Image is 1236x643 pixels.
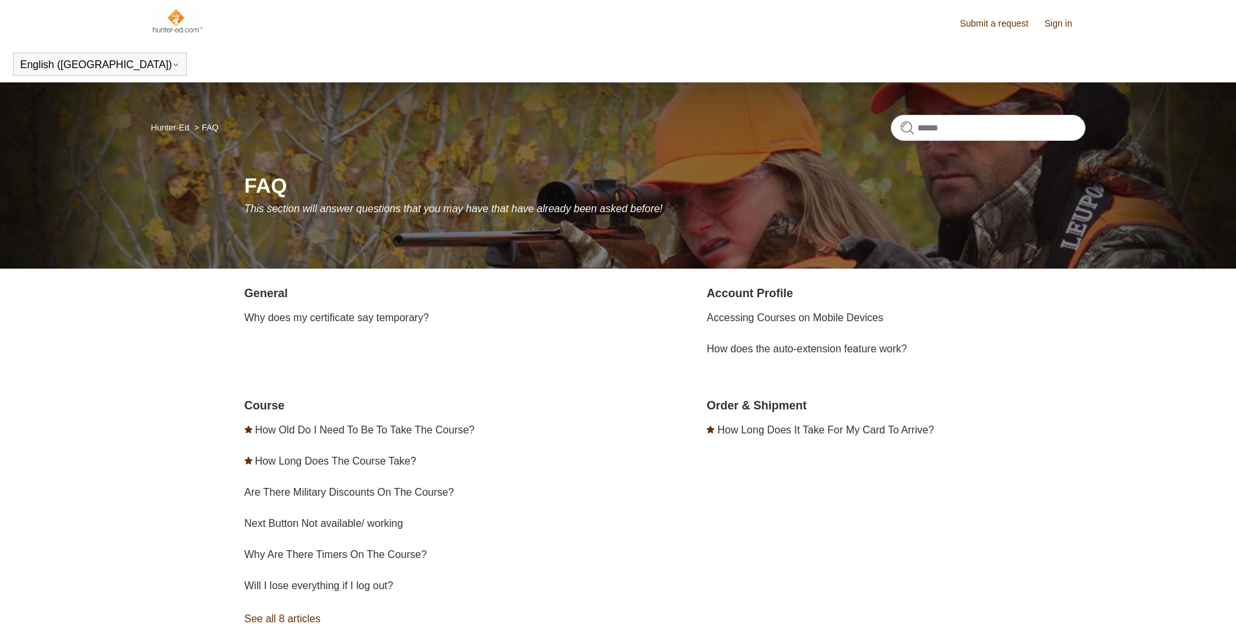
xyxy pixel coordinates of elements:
[707,343,907,354] a: How does the auto-extension feature work?
[20,59,180,71] button: English ([GEOGRAPHIC_DATA])
[255,455,416,467] a: How Long Does The Course Take?
[245,287,288,300] a: General
[245,487,454,498] a: Are There Military Discounts On The Course?
[718,424,934,435] a: How Long Does It Take For My Card To Arrive?
[245,580,393,591] a: Will I lose everything if I log out?
[245,170,1085,201] h1: FAQ
[1152,600,1227,633] div: Chat Support
[245,201,1085,217] p: This section will answer questions that you may have that have already been asked before!
[245,426,252,433] svg: Promoted article
[707,287,793,300] a: Account Profile
[245,312,430,323] a: Why does my certificate say temporary?
[255,424,475,435] a: How Old Do I Need To Be To Take The Course?
[245,549,427,560] a: Why Are There Timers On The Course?
[151,123,192,132] li: Hunter-Ed
[707,312,883,323] a: Accessing Courses on Mobile Devices
[707,426,714,433] svg: Promoted article
[960,17,1041,30] a: Submit a request
[191,123,219,132] li: FAQ
[245,518,404,529] a: Next Button Not available/ working
[245,457,252,465] svg: Promoted article
[151,123,189,132] a: Hunter-Ed
[245,399,285,412] a: Course
[1045,17,1085,30] a: Sign in
[245,601,623,637] a: See all 8 articles
[707,399,806,412] a: Order & Shipment
[151,8,204,34] img: Hunter-Ed Help Center home page
[891,115,1085,141] input: Search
